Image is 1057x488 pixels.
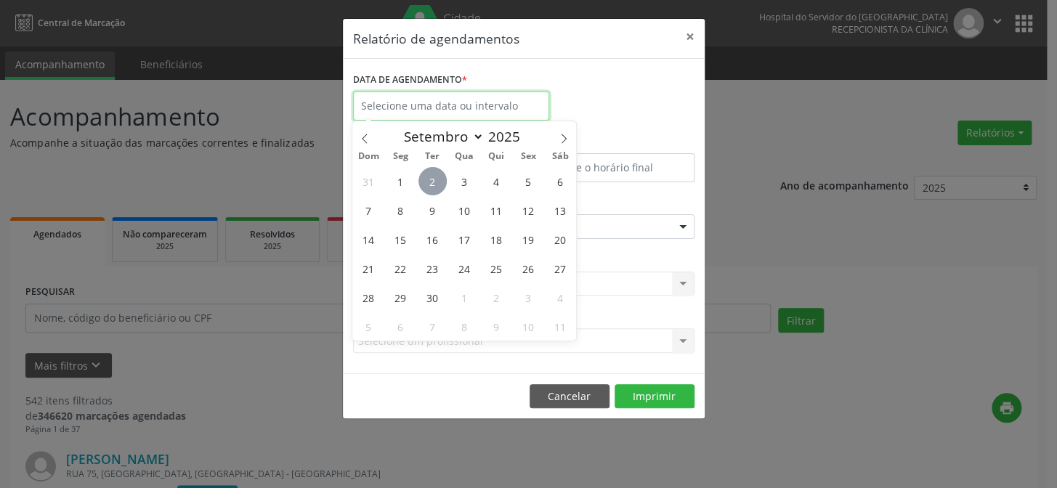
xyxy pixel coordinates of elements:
span: Setembro 29, 2025 [386,283,415,312]
span: Outubro 2, 2025 [482,283,511,312]
span: Outubro 11, 2025 [546,312,574,341]
span: Setembro 28, 2025 [355,283,383,312]
span: Outubro 6, 2025 [386,312,415,341]
span: Outubro 3, 2025 [514,283,542,312]
span: Setembro 6, 2025 [546,167,574,195]
span: Setembro 19, 2025 [514,225,542,253]
span: Setembro 15, 2025 [386,225,415,253]
span: Setembro 21, 2025 [355,254,383,282]
span: Setembro 23, 2025 [418,254,447,282]
input: Selecione uma data ou intervalo [353,91,549,121]
span: Outubro 8, 2025 [450,312,479,341]
label: DATA DE AGENDAMENTO [353,69,467,91]
span: Setembro 18, 2025 [482,225,511,253]
span: Sáb [544,152,576,161]
input: Year [484,127,532,146]
span: Outubro 9, 2025 [482,312,511,341]
span: Setembro 16, 2025 [418,225,447,253]
span: Agosto 31, 2025 [355,167,383,195]
span: Outubro 4, 2025 [546,283,574,312]
span: Qua [448,152,480,161]
span: Setembro 3, 2025 [450,167,479,195]
span: Setembro 22, 2025 [386,254,415,282]
span: Setembro 7, 2025 [355,196,383,224]
select: Month [397,126,484,147]
span: Setembro 24, 2025 [450,254,479,282]
span: Dom [352,152,384,161]
span: Setembro 5, 2025 [514,167,542,195]
span: Outubro 1, 2025 [450,283,479,312]
span: Sex [512,152,544,161]
span: Setembro 4, 2025 [482,167,511,195]
span: Setembro 12, 2025 [514,196,542,224]
button: Cancelar [530,384,610,409]
span: Outubro 5, 2025 [355,312,383,341]
span: Setembro 14, 2025 [355,225,383,253]
span: Setembro 10, 2025 [450,196,479,224]
span: Setembro 25, 2025 [482,254,511,282]
span: Setembro 17, 2025 [450,225,479,253]
span: Qui [480,152,512,161]
span: Setembro 2, 2025 [418,167,447,195]
span: Outubro 7, 2025 [418,312,447,341]
input: Selecione o horário final [527,153,694,182]
span: Setembro 26, 2025 [514,254,542,282]
button: Imprimir [615,384,694,409]
button: Close [676,19,705,54]
span: Setembro 30, 2025 [418,283,447,312]
span: Setembro 11, 2025 [482,196,511,224]
span: Setembro 13, 2025 [546,196,574,224]
span: Setembro 27, 2025 [546,254,574,282]
span: Setembro 9, 2025 [418,196,447,224]
h5: Relatório de agendamentos [353,29,519,48]
label: ATÉ [527,131,694,153]
span: Seg [384,152,416,161]
span: Setembro 1, 2025 [386,167,415,195]
span: Setembro 8, 2025 [386,196,415,224]
span: Ter [416,152,448,161]
span: Outubro 10, 2025 [514,312,542,341]
span: Setembro 20, 2025 [546,225,574,253]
